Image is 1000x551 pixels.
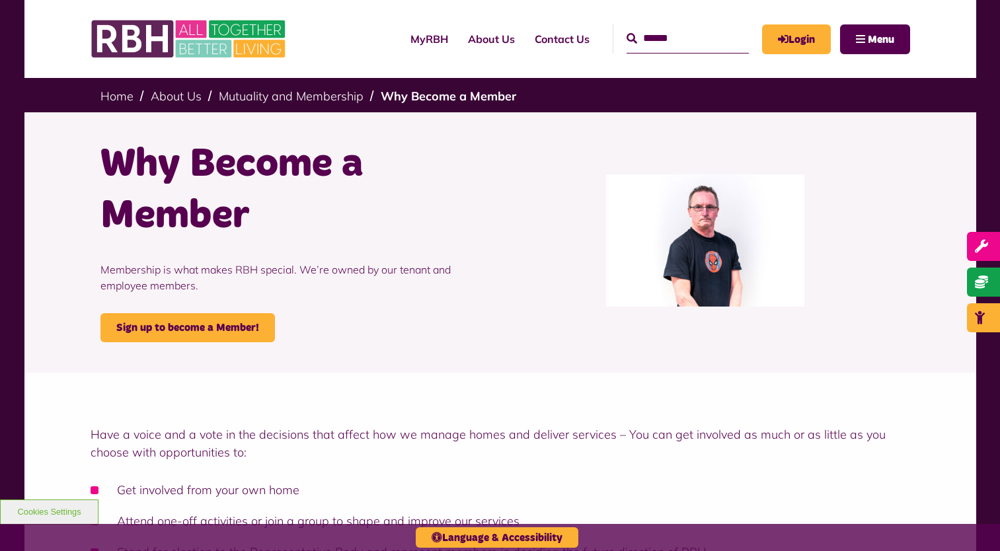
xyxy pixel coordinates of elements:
a: Sign up to become a Member! [100,313,275,342]
img: Butterworth, Andy (1) [606,174,804,307]
button: Language & Accessibility [416,527,578,548]
span: Menu [868,34,894,45]
p: Have a voice and a vote in the decisions that affect how we manage homes and deliver services – Y... [91,425,910,461]
button: Navigation [840,24,910,54]
img: RBH [91,13,289,65]
a: About Us [458,21,525,57]
li: Attend one-off activities or join a group to shape and improve our services [91,512,910,530]
a: Contact Us [525,21,599,57]
a: Why Become a Member [381,89,516,104]
a: About Us [151,89,202,104]
a: MyRBH [762,24,831,54]
p: Membership is what makes RBH special. We’re owned by our tenant and employee members. [100,242,490,313]
a: MyRBH [401,21,458,57]
a: Mutuality and Membership [219,89,364,104]
a: Home [100,89,134,104]
li: Get involved from your own home [91,481,910,499]
h1: Why Become a Member [100,139,490,242]
iframe: Netcall Web Assistant for live chat [941,492,1000,551]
